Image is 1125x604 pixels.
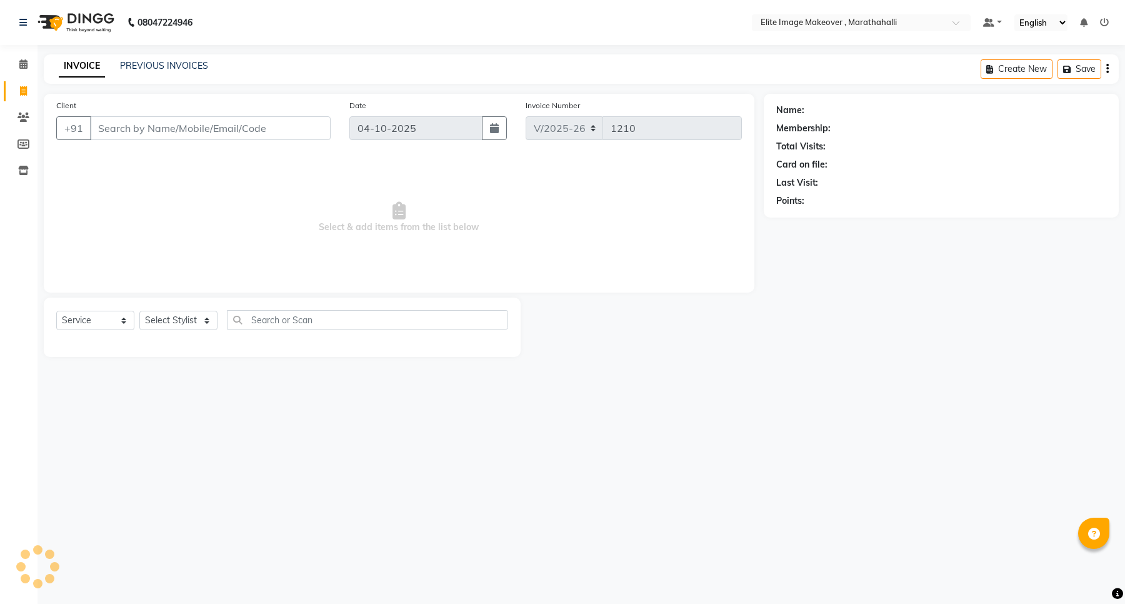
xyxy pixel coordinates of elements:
[227,310,508,330] input: Search or Scan
[56,155,742,280] span: Select & add items from the list below
[776,140,826,153] div: Total Visits:
[776,122,831,135] div: Membership:
[776,158,827,171] div: Card on file:
[776,104,804,117] div: Name:
[59,55,105,78] a: INVOICE
[120,60,208,71] a: PREVIOUS INVOICES
[526,100,580,111] label: Invoice Number
[776,194,804,208] div: Points:
[1057,59,1101,79] button: Save
[1072,554,1112,591] iframe: chat widget
[776,176,818,189] div: Last Visit:
[32,5,117,40] img: logo
[90,116,331,140] input: Search by Name/Mobile/Email/Code
[56,100,76,111] label: Client
[56,116,91,140] button: +91
[349,100,366,111] label: Date
[981,59,1052,79] button: Create New
[137,5,192,40] b: 08047224946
